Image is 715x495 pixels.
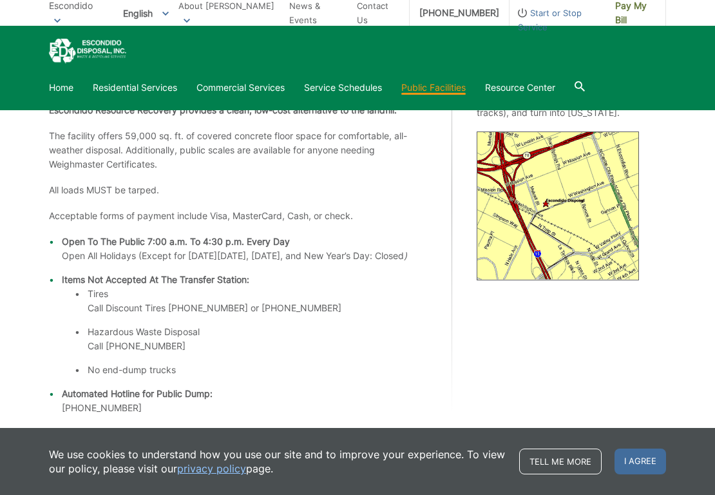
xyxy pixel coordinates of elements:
li: Tires Call Discount Tires [PHONE_NUMBER] or [PHONE_NUMBER] [88,287,428,315]
span: I agree [615,449,666,474]
strong: Open To The Public 7:00 a.m. To 4:30 p.m. Every Day [62,236,290,247]
a: Service Schedules [304,81,382,95]
p: We use cookies to understand how you use our site and to improve your experience. To view our pol... [49,447,506,476]
a: Home [49,81,73,95]
span: English [113,3,178,24]
span: Hazardous Waste Disposal [88,326,200,337]
a: privacy policy [177,461,246,476]
strong: Items Not Accepted At The Transfer Station: [62,274,249,285]
li: [PHONE_NUMBER] [62,387,428,415]
a: EDCD logo. Return to the homepage. [49,39,126,64]
a: Residential Services [93,81,177,95]
p: The facility offers 59,000 sq. ft. of covered concrete floor space for comfortable, all-weather d... [49,129,428,171]
span: No end-dump trucks [88,364,176,375]
a: Commercial Services [196,81,285,95]
a: Public Facilities [401,81,466,95]
li: Call [PHONE_NUMBER] [88,325,428,353]
p: Acceptable forms of payment include Visa, MasterCard, Cash, or check. [49,209,428,223]
p: All loads MUST be tarped. [49,183,428,197]
em: ) [404,250,407,261]
strong: Automated Hotline for Public Dump: [62,388,213,399]
a: Tell me more [519,449,602,474]
li: Open All Holidays (Except for [DATE][DATE], [DATE], and New Year’s Day: Closed [62,235,428,263]
img: image [477,131,639,280]
a: Resource Center [485,81,555,95]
